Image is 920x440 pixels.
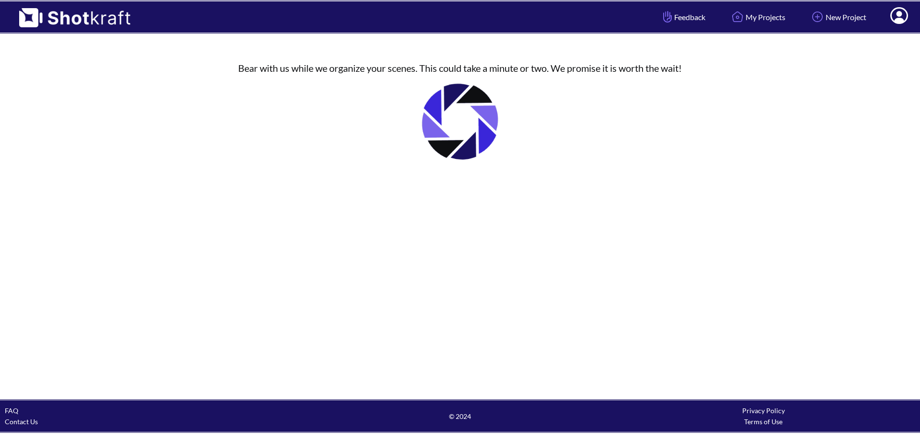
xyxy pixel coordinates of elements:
[612,416,915,427] div: Terms of Use
[802,4,874,30] a: New Project
[612,405,915,416] div: Privacy Policy
[661,11,705,23] span: Feedback
[661,9,674,25] img: Hand Icon
[722,4,793,30] a: My Projects
[729,9,746,25] img: Home Icon
[809,9,826,25] img: Add Icon
[308,411,611,422] span: © 2024
[5,406,18,415] a: FAQ
[412,74,508,169] img: Loading..
[5,417,38,426] a: Contact Us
